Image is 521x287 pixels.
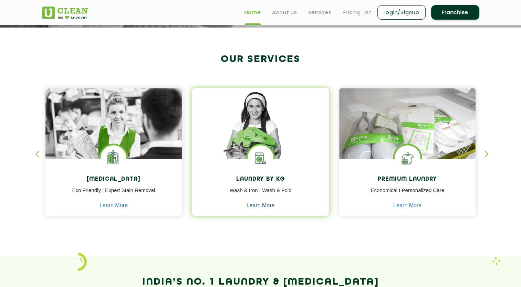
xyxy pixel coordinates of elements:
p: Wash & Iron I Wash & Fold [197,187,324,202]
h2: Our Services [42,54,479,65]
a: Learn More [100,202,128,209]
p: Eco Friendly | Expert Stain Removal [51,187,177,202]
a: Learn More [393,202,421,209]
p: Economical I Personalized Care [344,187,471,202]
img: laundry washing machine [248,145,273,171]
img: laundry done shoes and clothes [339,88,476,179]
a: About us [272,8,297,17]
a: Franchise [431,5,479,20]
img: Laundry Services near me [101,145,126,171]
a: Home [244,8,261,17]
img: UClean Laundry and Dry Cleaning [42,7,88,19]
img: icon_2.png [78,253,87,270]
h4: [MEDICAL_DATA] [51,176,177,183]
h4: Premium Laundry [344,176,471,183]
a: Learn More [247,202,275,209]
a: Pricing List [343,8,372,17]
h4: Laundry by Kg [197,176,324,183]
img: Shoes Cleaning [395,145,420,171]
img: a girl with laundry basket [192,88,329,179]
img: Laundry wash and iron [492,257,500,265]
a: Services [308,8,332,17]
a: Login/Signup [377,5,426,20]
img: Drycleaners near me [45,88,182,198]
